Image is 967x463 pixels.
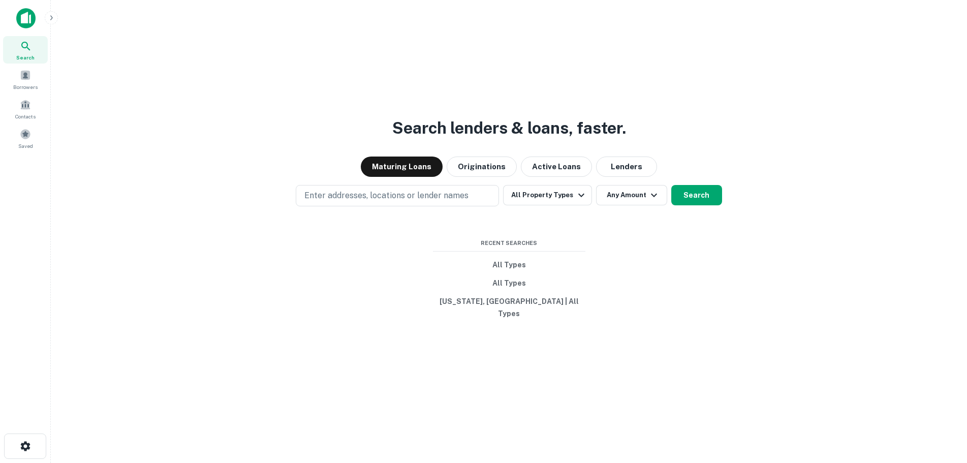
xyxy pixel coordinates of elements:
[3,125,48,152] a: Saved
[18,142,33,150] span: Saved
[447,157,517,177] button: Originations
[433,292,585,323] button: [US_STATE], [GEOGRAPHIC_DATA] | All Types
[433,274,585,292] button: All Types
[671,185,722,205] button: Search
[361,157,443,177] button: Maturing Loans
[304,190,469,202] p: Enter addresses, locations or lender names
[596,185,667,205] button: Any Amount
[16,53,35,61] span: Search
[3,95,48,122] a: Contacts
[3,36,48,64] a: Search
[521,157,592,177] button: Active Loans
[503,185,591,205] button: All Property Types
[13,83,38,91] span: Borrowers
[433,239,585,248] span: Recent Searches
[16,8,36,28] img: capitalize-icon.png
[596,157,657,177] button: Lenders
[296,185,499,206] button: Enter addresses, locations or lender names
[392,116,626,140] h3: Search lenders & loans, faster.
[3,66,48,93] a: Borrowers
[15,112,36,120] span: Contacts
[433,256,585,274] button: All Types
